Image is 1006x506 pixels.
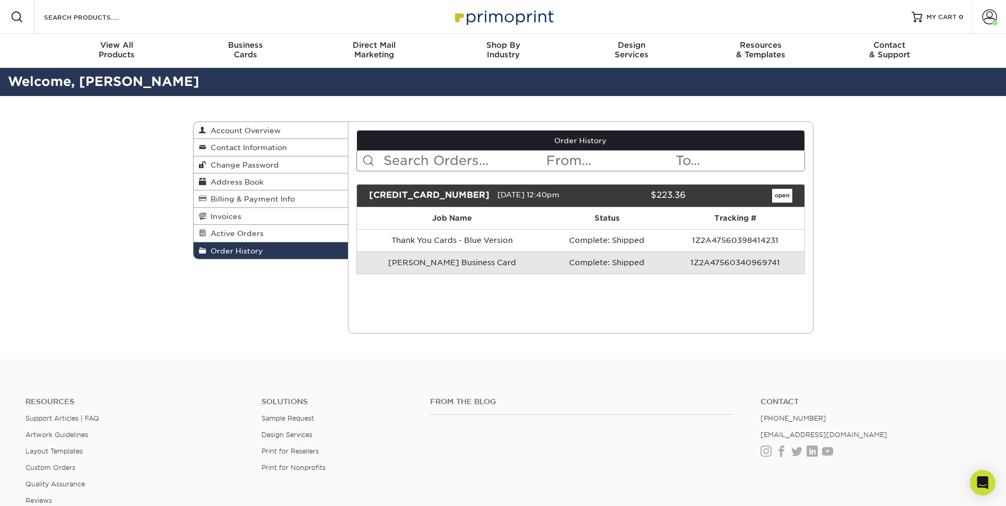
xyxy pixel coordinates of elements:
a: View AllProducts [53,34,181,68]
span: Direct Mail [310,40,439,50]
a: Contact [760,397,981,406]
input: To... [675,151,804,171]
a: Account Overview [194,122,348,139]
div: Products [53,40,181,59]
span: Order History [206,247,263,255]
th: Status [548,207,666,229]
a: [PHONE_NUMBER] [760,414,826,422]
input: From... [545,151,675,171]
a: Print for Nonprofits [261,464,326,472]
td: Complete: Shipped [548,251,666,274]
a: DesignServices [567,34,696,68]
span: Shop By [439,40,567,50]
span: Active Orders [206,229,264,238]
span: View All [53,40,181,50]
th: Job Name [357,207,548,229]
a: Contact& Support [825,34,954,68]
td: Thank You Cards - Blue Version [357,229,548,251]
a: Resources& Templates [696,34,825,68]
a: Layout Templates [25,447,83,455]
span: Address Book [206,178,264,186]
a: [EMAIL_ADDRESS][DOMAIN_NAME] [760,431,887,439]
span: Design [567,40,696,50]
a: Billing & Payment Info [194,190,348,207]
span: 0 [959,13,964,21]
a: Design Services [261,431,312,439]
div: Industry [439,40,567,59]
a: Print for Resellers [261,447,319,455]
input: SEARCH PRODUCTS..... [43,11,146,23]
th: Tracking # [666,207,804,229]
a: Order History [194,242,348,259]
a: Invoices [194,208,348,225]
div: & Support [825,40,954,59]
a: Custom Orders [25,464,75,472]
span: Contact Information [206,143,287,152]
span: [DATE] 12:40pm [497,190,559,199]
div: $223.36 [588,189,694,203]
div: Services [567,40,696,59]
span: Billing & Payment Info [206,195,295,203]
img: Primoprint [450,5,556,28]
span: Resources [696,40,825,50]
div: & Templates [696,40,825,59]
h4: Solutions [261,397,414,406]
a: Order History [357,130,804,151]
div: [CREDIT_CARD_NUMBER] [361,189,497,203]
a: Change Password [194,156,348,173]
a: Active Orders [194,225,348,242]
span: Change Password [206,161,279,169]
a: Sample Request [261,414,314,422]
span: MY CART [926,13,957,22]
td: 1Z2A47560398414231 [666,229,804,251]
a: Support Articles | FAQ [25,414,99,422]
input: Search Orders... [382,151,545,171]
td: 1Z2A47560340969741 [666,251,804,274]
div: Marketing [310,40,439,59]
a: Direct MailMarketing [310,34,439,68]
h4: Resources [25,397,246,406]
a: Shop ByIndustry [439,34,567,68]
span: Invoices [206,212,241,221]
td: Complete: Shipped [548,229,666,251]
a: BusinessCards [181,34,310,68]
div: Open Intercom Messenger [970,470,995,495]
span: Contact [825,40,954,50]
a: Address Book [194,173,348,190]
a: open [772,189,792,203]
div: Cards [181,40,310,59]
a: Artwork Guidelines [25,431,88,439]
td: [PERSON_NAME] Business Card [357,251,548,274]
a: Contact Information [194,139,348,156]
span: Business [181,40,310,50]
h4: From the Blog [430,397,732,406]
span: Account Overview [206,126,281,135]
